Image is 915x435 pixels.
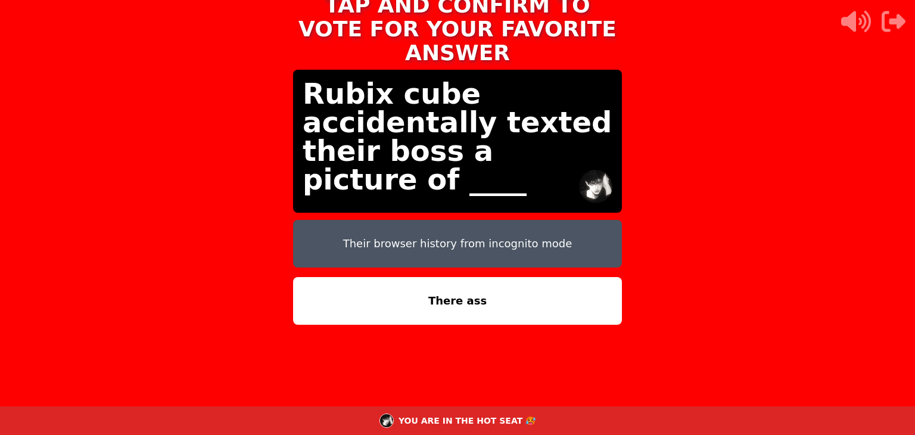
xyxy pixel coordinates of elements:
img: Hot seat player [379,414,394,428]
p: Rubix cube accidentally texted their boss a picture of ____ [303,79,612,194]
button: Their browser history from incognito mode [293,220,622,268]
button: There ass [293,277,622,325]
img: hot seat user avatar [579,170,612,203]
